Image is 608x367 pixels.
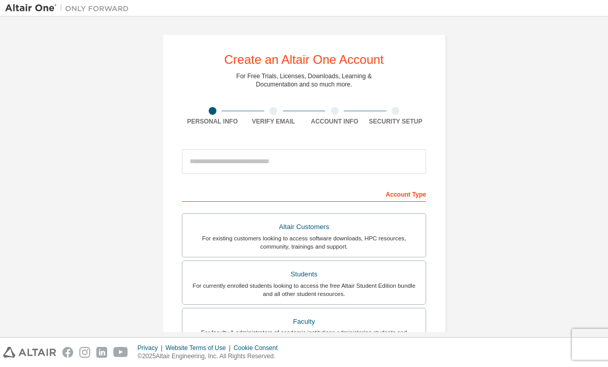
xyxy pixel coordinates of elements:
img: linkedin.svg [96,347,107,358]
img: facebook.svg [62,347,73,358]
img: altair_logo.svg [3,347,56,358]
img: youtube.svg [113,347,128,358]
div: Security Setup [365,117,427,126]
div: Website Terms of Use [165,344,233,352]
div: Account Type [182,185,426,202]
div: Privacy [138,344,165,352]
div: Personal Info [182,117,243,126]
div: Verify Email [243,117,305,126]
div: Account Info [304,117,365,126]
div: For existing customers looking to access software downloads, HPC resources, community, trainings ... [189,234,419,251]
div: For Free Trials, Licenses, Downloads, Learning & Documentation and so much more. [237,72,372,89]
img: Altair One [5,3,134,13]
div: Create an Altair One Account [224,54,384,66]
div: For currently enrolled students looking to access the free Altair Student Edition bundle and all ... [189,282,419,298]
img: instagram.svg [79,347,90,358]
div: Altair Customers [189,220,419,234]
div: Faculty [189,314,419,329]
div: Cookie Consent [233,344,283,352]
div: For faculty & administrators of academic institutions administering students and accessing softwa... [189,328,419,345]
div: Students [189,267,419,282]
p: © 2025 Altair Engineering, Inc. All Rights Reserved. [138,352,284,361]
